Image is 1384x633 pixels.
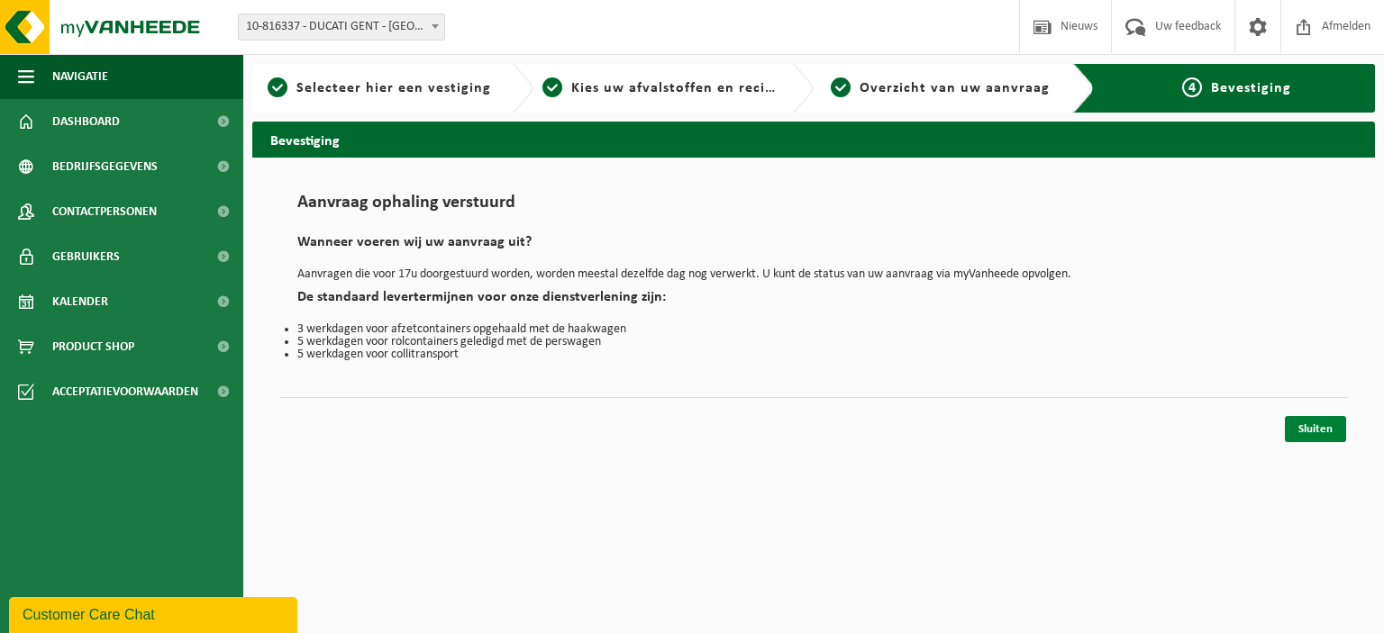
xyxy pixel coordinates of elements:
span: Bevestiging [1211,81,1291,95]
span: Bedrijfsgegevens [52,144,158,189]
span: Kies uw afvalstoffen en recipiënten [571,81,819,95]
span: Contactpersonen [52,189,157,234]
span: Gebruikers [52,234,120,279]
span: Product Shop [52,324,134,369]
a: Sluiten [1285,416,1346,442]
p: Aanvragen die voor 17u doorgestuurd worden, worden meestal dezelfde dag nog verwerkt. U kunt de s... [297,268,1330,281]
li: 5 werkdagen voor rolcontainers geledigd met de perswagen [297,336,1330,348]
h2: Bevestiging [252,122,1375,157]
span: 10-816337 - DUCATI GENT - DEURNE [239,14,444,40]
span: 3 [831,77,851,97]
span: Acceptatievoorwaarden [52,369,198,414]
span: 10-816337 - DUCATI GENT - DEURNE [238,14,445,41]
span: 1 [268,77,287,97]
li: 5 werkdagen voor collitransport [297,348,1330,361]
h2: De standaard levertermijnen voor onze dienstverlening zijn: [297,290,1330,314]
h2: Wanneer voeren wij uw aanvraag uit? [297,235,1330,259]
a: 2Kies uw afvalstoffen en recipiënten [542,77,778,99]
span: Selecteer hier een vestiging [296,81,491,95]
a: 1Selecteer hier een vestiging [261,77,497,99]
span: 2 [542,77,562,97]
span: Dashboard [52,99,120,144]
span: Navigatie [52,54,108,99]
span: 4 [1182,77,1202,97]
span: Kalender [52,279,108,324]
iframe: chat widget [9,593,301,633]
span: Overzicht van uw aanvraag [860,81,1050,95]
li: 3 werkdagen voor afzetcontainers opgehaald met de haakwagen [297,323,1330,336]
h1: Aanvraag ophaling verstuurd [297,194,1330,222]
a: 3Overzicht van uw aanvraag [823,77,1059,99]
